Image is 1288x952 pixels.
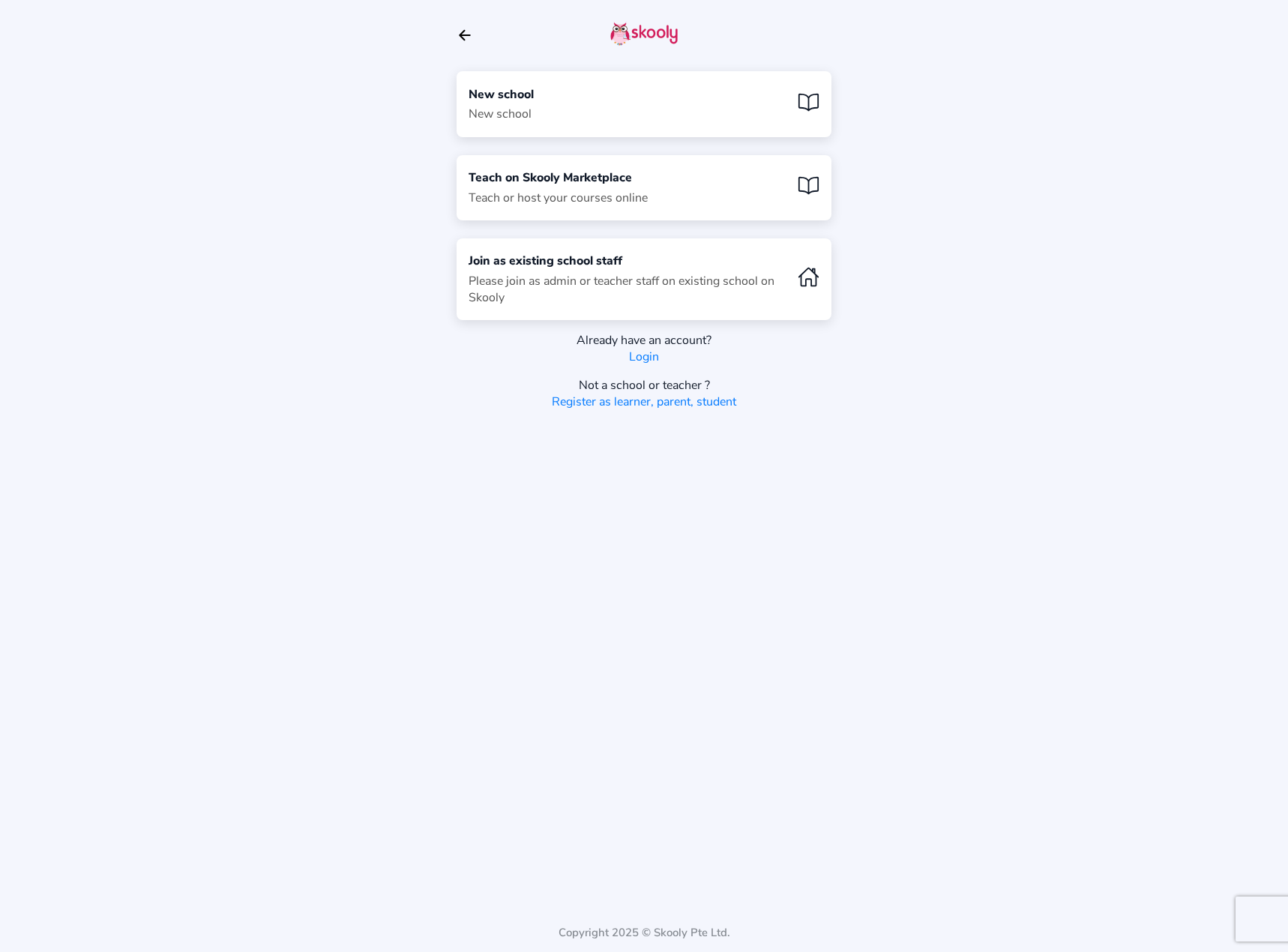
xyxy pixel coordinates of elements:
div: Join as existing school staff [469,253,786,269]
div: New school [469,86,534,103]
ion-icon: book outline [798,91,819,113]
div: Already have an account? [457,332,831,349]
a: Login [629,349,659,365]
div: New school [469,106,534,122]
img: skooly-logo.png [610,22,678,46]
a: Register as learner, parent, student [552,394,736,410]
div: Please join as admin or teacher staff on existing school on Skooly [469,273,786,306]
button: arrow back outline [457,27,473,43]
div: Teach on Skooly Marketplace [469,169,648,186]
ion-icon: book outline [798,175,819,196]
div: Teach or host your courses online [469,190,648,206]
ion-icon: home outline [798,266,819,288]
div: Not a school or teacher ? [457,377,831,394]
